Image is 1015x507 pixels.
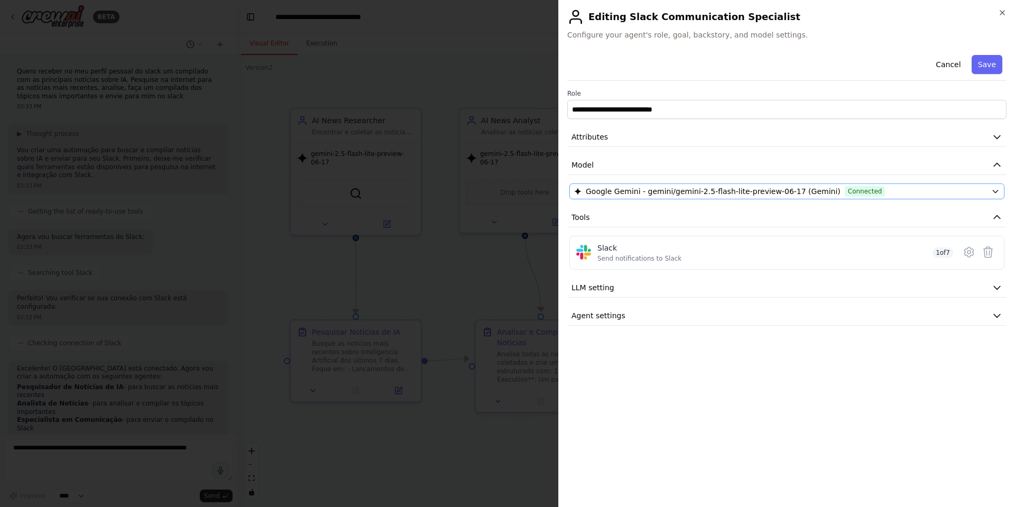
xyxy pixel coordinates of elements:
[567,8,1007,25] h2: Editing Slack Communication Specialist
[571,310,625,321] span: Agent settings
[959,243,979,262] button: Configure tool
[569,183,1004,199] button: Google Gemini - gemini/gemini-2.5-flash-lite-preview-06-17 (Gemini)Connected
[597,254,681,263] div: Send notifications to Slack
[567,30,1007,40] span: Configure your agent's role, goal, backstory, and model settings.
[979,243,998,262] button: Delete tool
[929,55,967,74] button: Cancel
[567,306,1007,326] button: Agent settings
[597,243,681,253] div: Slack
[567,155,1007,175] button: Model
[567,127,1007,147] button: Attributes
[845,186,885,197] span: Connected
[571,160,594,170] span: Model
[571,282,614,293] span: LLM setting
[586,186,841,197] span: Google Gemini - gemini/gemini-2.5-flash-lite-preview-06-17 (Gemini)
[576,245,591,260] img: Slack
[567,208,1007,227] button: Tools
[567,89,1007,98] label: Role
[972,55,1002,74] button: Save
[933,247,953,258] span: 1 of 7
[571,212,590,223] span: Tools
[571,132,608,142] span: Attributes
[567,278,1007,298] button: LLM setting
